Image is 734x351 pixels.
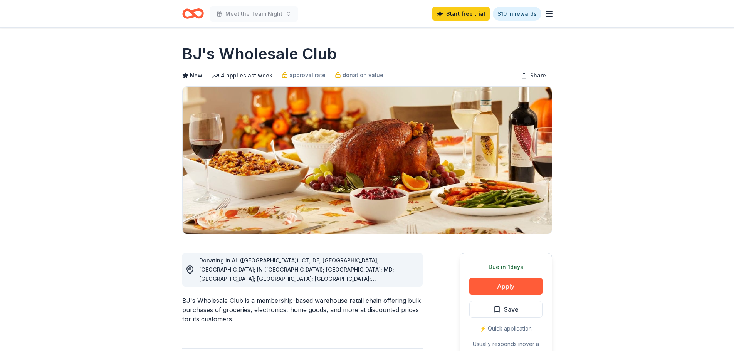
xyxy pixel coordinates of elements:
[182,296,423,324] div: BJ's Wholesale Club is a membership-based warehouse retail chain offering bulk purchases of groce...
[469,324,543,333] div: ⚡️ Quick application
[210,6,298,22] button: Meet the Team Night
[199,257,394,310] span: Donating in AL ([GEOGRAPHIC_DATA]); CT; DE; [GEOGRAPHIC_DATA]; [GEOGRAPHIC_DATA]; IN ([GEOGRAPHIC...
[343,71,383,80] span: donation value
[432,7,490,21] a: Start free trial
[225,9,282,18] span: Meet the Team Night
[469,262,543,272] div: Due in 11 days
[289,71,326,80] span: approval rate
[493,7,541,21] a: $10 in rewards
[530,71,546,80] span: Share
[335,71,383,80] a: donation value
[190,71,202,80] span: New
[212,71,272,80] div: 4 applies last week
[182,5,204,23] a: Home
[469,301,543,318] button: Save
[515,68,552,83] button: Share
[182,43,337,65] h1: BJ's Wholesale Club
[282,71,326,80] a: approval rate
[504,304,519,314] span: Save
[183,87,552,234] img: Image for BJ's Wholesale Club
[469,278,543,295] button: Apply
